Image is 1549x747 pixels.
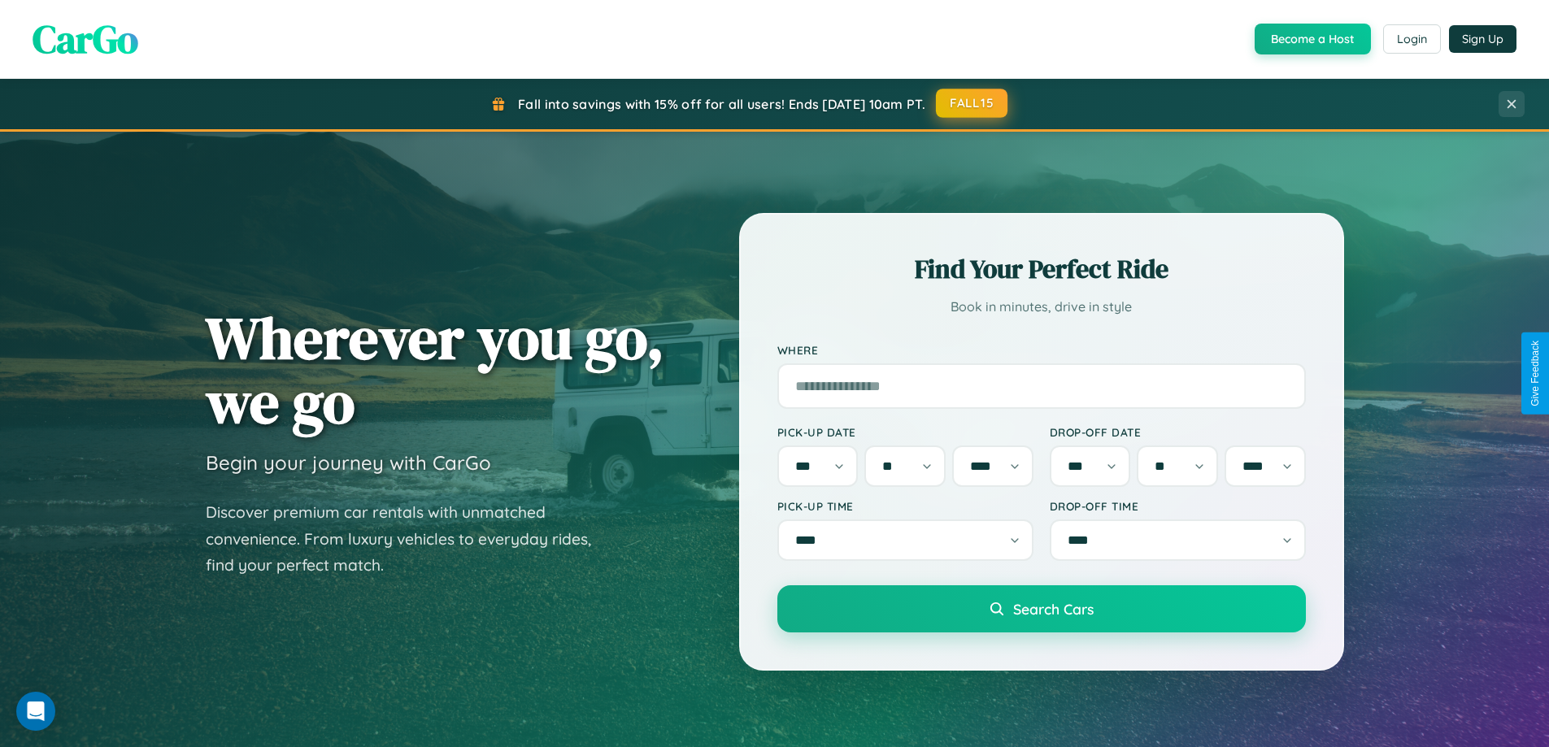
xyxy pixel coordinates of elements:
h2: Find Your Perfect Ride [777,251,1306,287]
h3: Begin your journey with CarGo [206,450,491,475]
label: Pick-up Time [777,499,1033,513]
span: CarGo [33,12,138,66]
p: Book in minutes, drive in style [777,295,1306,319]
label: Pick-up Date [777,425,1033,439]
label: Drop-off Date [1050,425,1306,439]
label: Where [777,343,1306,357]
button: Sign Up [1449,25,1516,53]
button: FALL15 [936,89,1007,118]
h1: Wherever you go, we go [206,306,664,434]
span: Fall into savings with 15% off for all users! Ends [DATE] 10am PT. [518,96,925,112]
button: Become a Host [1255,24,1371,54]
p: Discover premium car rentals with unmatched convenience. From luxury vehicles to everyday rides, ... [206,499,612,579]
span: Search Cars [1013,600,1094,618]
button: Login [1383,24,1441,54]
div: Give Feedback [1529,341,1541,406]
button: Search Cars [777,585,1306,632]
label: Drop-off Time [1050,499,1306,513]
div: Open Intercom Messenger [16,692,55,731]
